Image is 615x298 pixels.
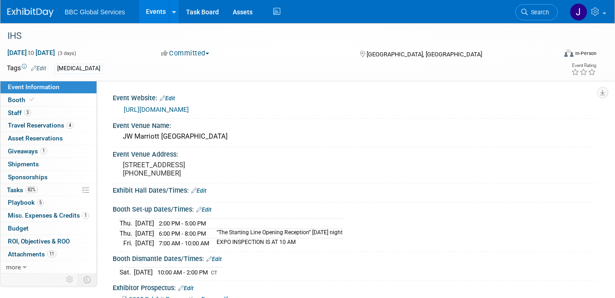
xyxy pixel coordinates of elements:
[159,240,209,247] span: 7:00 AM - 10:00 AM
[0,171,96,183] a: Sponsorships
[8,212,89,219] span: Misc. Expenses & Credits
[8,83,60,91] span: Event Information
[8,134,63,142] span: Asset Reservations
[0,235,96,248] a: ROI, Objectives & ROO
[157,269,208,276] span: 10:00 AM - 2:00 PM
[211,270,217,276] span: CT
[158,49,213,58] button: Committed
[24,109,31,116] span: 3
[8,199,44,206] span: Playbook
[8,250,56,258] span: Attachments
[211,238,343,248] td: EXPO INSPECTION IS AT 10 AM
[159,230,206,237] span: 6:00 PM - 8:00 PM
[113,91,597,103] div: Event Website:
[6,263,21,271] span: more
[196,207,211,213] a: Edit
[0,222,96,235] a: Budget
[7,63,46,74] td: Tags
[62,274,78,286] td: Personalize Event Tab Strip
[510,48,597,62] div: Event Format
[7,186,38,194] span: Tasks
[66,122,73,129] span: 4
[135,228,154,238] td: [DATE]
[8,122,73,129] span: Travel Reservations
[0,248,96,261] a: Attachments11
[40,147,47,154] span: 1
[120,129,590,144] div: JW Marriott [GEOGRAPHIC_DATA]
[8,225,29,232] span: Budget
[211,228,343,238] td: “The Starting Line Opening Reception” [DATE] night
[57,50,76,56] span: (3 days)
[0,158,96,170] a: Shipments
[0,94,96,106] a: Booth
[191,188,206,194] a: Edit
[0,184,96,196] a: Tasks82%
[8,96,36,103] span: Booth
[120,228,135,238] td: Thu.
[82,212,89,219] span: 1
[65,8,125,16] span: BBC Global Services
[123,161,304,177] pre: [STREET_ADDRESS] [PHONE_NUMBER]
[8,173,48,181] span: Sponsorships
[120,268,134,277] td: Sat.
[0,145,96,158] a: Giveaways1
[159,220,206,227] span: 2:00 PM - 5:00 PM
[25,186,38,193] span: 82%
[47,250,56,257] span: 11
[124,106,189,113] a: [URL][DOMAIN_NAME]
[37,199,44,206] span: 5
[0,107,96,119] a: Staff3
[0,119,96,132] a: Travel Reservations4
[8,237,70,245] span: ROI, Objectives & ROO
[8,147,47,155] span: Giveaways
[178,285,193,292] a: Edit
[27,49,36,56] span: to
[4,28,546,44] div: IHS
[206,256,222,262] a: Edit
[31,65,46,72] a: Edit
[564,49,573,57] img: Format-Inperson.png
[134,268,153,277] td: [DATE]
[0,132,96,145] a: Asset Reservations
[113,281,597,293] div: Exhibitor Prospectus:
[0,209,96,222] a: Misc. Expenses & Credits1
[575,50,597,57] div: In-Person
[571,63,596,68] div: Event Rating
[78,274,97,286] td: Toggle Event Tabs
[0,81,96,93] a: Event Information
[570,3,587,21] img: Jennifer Benedict
[113,183,597,195] div: Exhibit Hall Dates/Times:
[8,160,39,168] span: Shipments
[160,95,175,102] a: Edit
[515,4,558,20] a: Search
[7,49,55,57] span: [DATE] [DATE]
[528,9,549,16] span: Search
[367,51,482,58] span: [GEOGRAPHIC_DATA], [GEOGRAPHIC_DATA]
[113,119,597,130] div: Event Venue Name:
[113,147,597,159] div: Event Venue Address:
[135,218,154,228] td: [DATE]
[120,238,135,248] td: Fri.
[135,238,154,248] td: [DATE]
[7,8,54,17] img: ExhibitDay
[120,218,135,228] td: Thu.
[0,261,96,274] a: more
[113,252,597,264] div: Booth Dismantle Dates/Times:
[54,64,103,73] div: [MEDICAL_DATA]
[0,196,96,209] a: Playbook5
[8,109,31,116] span: Staff
[113,202,597,214] div: Booth Set-up Dates/Times:
[30,97,34,102] i: Booth reservation complete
